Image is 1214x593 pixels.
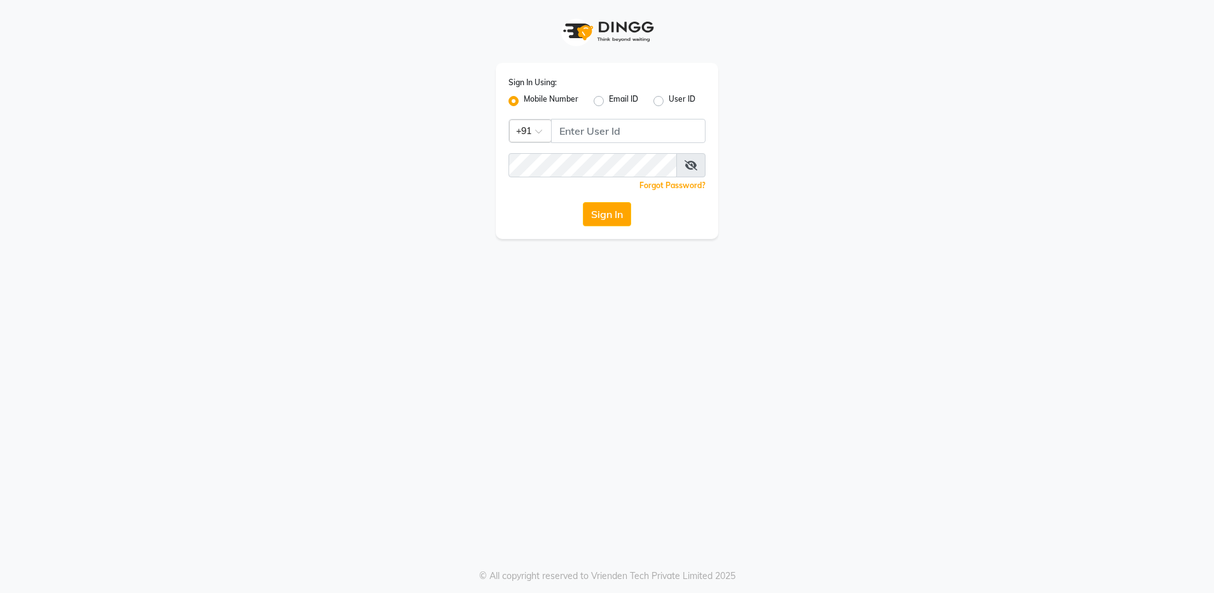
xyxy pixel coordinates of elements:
label: Sign In Using: [508,77,557,88]
img: logo1.svg [556,13,658,50]
input: Username [551,119,706,143]
label: User ID [669,93,695,109]
label: Email ID [609,93,638,109]
label: Mobile Number [524,93,578,109]
a: Forgot Password? [639,181,706,190]
input: Username [508,153,677,177]
button: Sign In [583,202,631,226]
